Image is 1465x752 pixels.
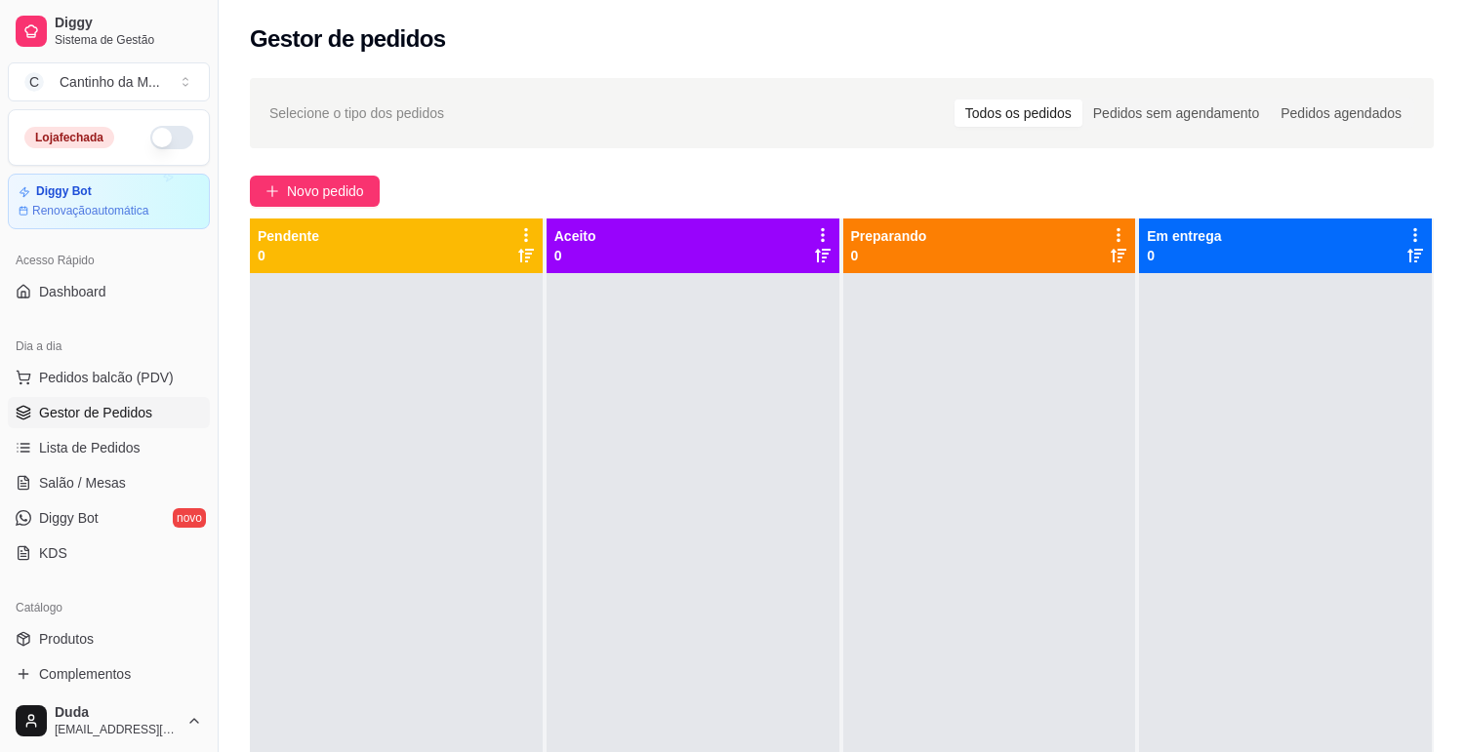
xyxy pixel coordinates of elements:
span: Duda [55,704,179,722]
span: plus [265,184,279,198]
span: C [24,72,44,92]
button: Pedidos balcão (PDV) [8,362,210,393]
a: DiggySistema de Gestão [8,8,210,55]
p: Em entrega [1147,226,1221,246]
a: Diggy Botnovo [8,502,210,534]
span: Dashboard [39,282,106,301]
div: Cantinho da M ... [60,72,160,92]
button: Select a team [8,62,210,101]
span: KDS [39,543,67,563]
article: Diggy Bot [36,184,92,199]
article: Renovação automática [32,203,148,218]
p: 0 [1147,246,1221,265]
a: Gestor de Pedidos [8,397,210,428]
p: Pendente [258,226,319,246]
a: Salão / Mesas [8,467,210,498]
p: 0 [258,246,319,265]
span: Diggy Bot [39,508,99,528]
span: Salão / Mesas [39,473,126,493]
div: Pedidos sem agendamento [1082,99,1270,127]
button: Alterar Status [150,126,193,149]
button: Duda[EMAIL_ADDRESS][DOMAIN_NAME] [8,697,210,744]
span: Diggy [55,15,202,32]
a: Diggy BotRenovaçãoautomática [8,174,210,229]
div: Loja fechada [24,127,114,148]
p: Preparando [851,226,927,246]
a: Dashboard [8,276,210,307]
span: Complementos [39,664,131,684]
span: Sistema de Gestão [55,32,202,48]
span: Lista de Pedidos [39,438,141,457]
button: Novo pedido [250,176,380,207]
a: Lista de Pedidos [8,432,210,463]
p: 0 [851,246,927,265]
div: Pedidos agendados [1270,99,1412,127]
div: Todos os pedidos [955,99,1082,127]
div: Acesso Rápido [8,245,210,276]
a: Produtos [8,623,210,654]
p: 0 [554,246,596,265]
span: Novo pedido [287,180,364,202]
p: Aceito [554,226,596,246]
span: Produtos [39,629,94,649]
a: Complementos [8,658,210,690]
a: KDS [8,537,210,569]
span: Pedidos balcão (PDV) [39,368,174,387]
h2: Gestor de pedidos [250,23,446,55]
span: Gestor de Pedidos [39,403,152,422]
div: Dia a dia [8,331,210,362]
span: [EMAIL_ADDRESS][DOMAIN_NAME] [55,722,179,737]
div: Catálogo [8,592,210,623]
span: Selecione o tipo dos pedidos [269,102,444,124]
